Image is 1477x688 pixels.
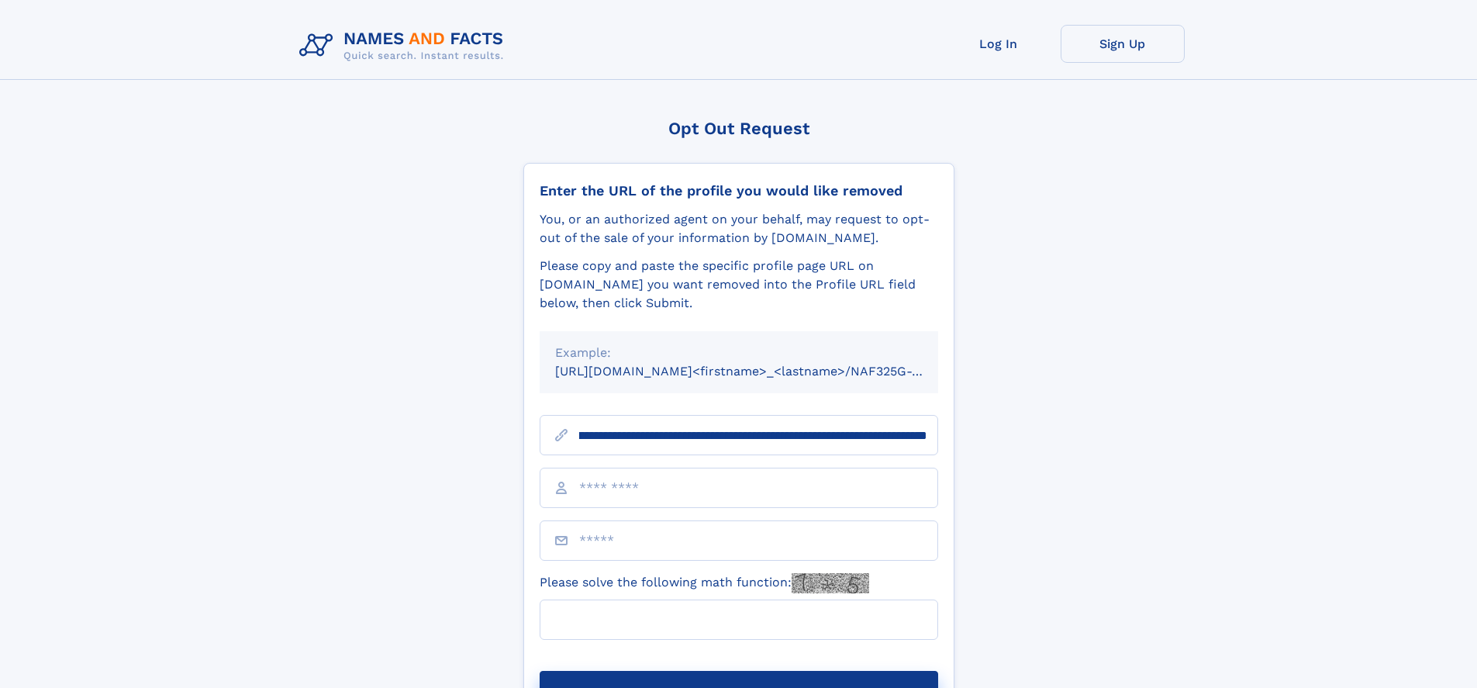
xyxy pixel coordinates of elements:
[523,119,954,138] div: Opt Out Request
[1061,25,1185,63] a: Sign Up
[540,210,938,247] div: You, or an authorized agent on your behalf, may request to opt-out of the sale of your informatio...
[555,364,968,379] small: [URL][DOMAIN_NAME]<firstname>_<lastname>/NAF325G-xxxxxxxx
[555,344,923,362] div: Example:
[293,25,516,67] img: Logo Names and Facts
[540,182,938,199] div: Enter the URL of the profile you would like removed
[937,25,1061,63] a: Log In
[540,257,938,313] div: Please copy and paste the specific profile page URL on [DOMAIN_NAME] you want removed into the Pr...
[540,573,869,593] label: Please solve the following math function:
